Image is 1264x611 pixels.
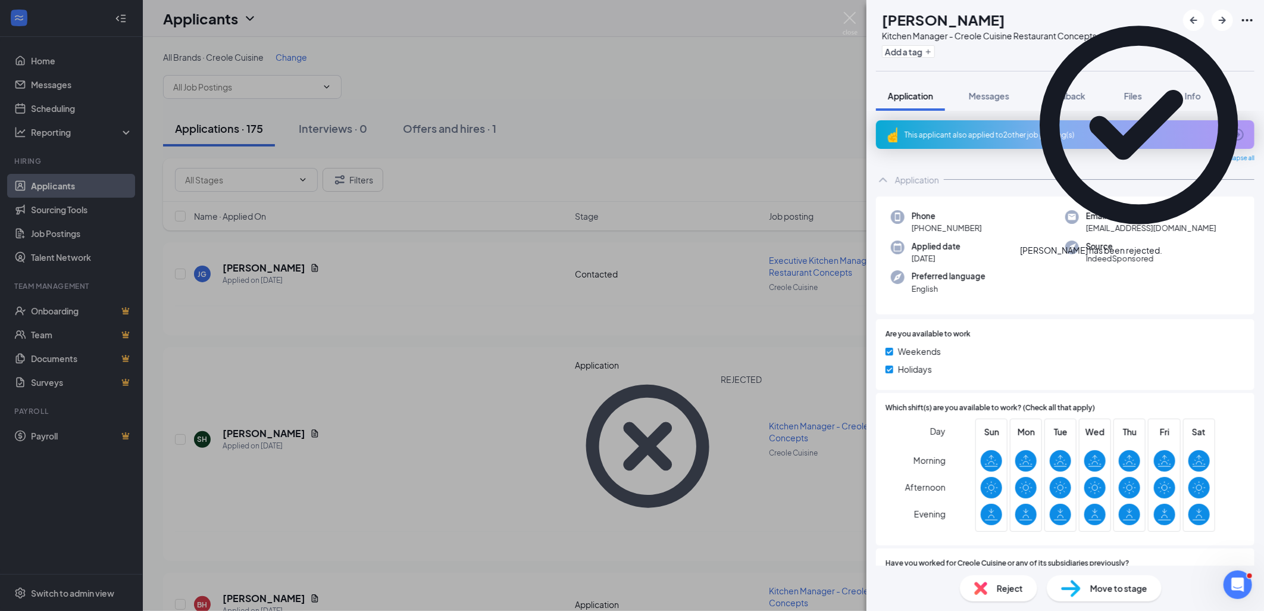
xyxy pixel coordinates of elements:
[912,270,985,282] span: Preferred language
[886,558,1130,569] span: Have you worked for Creole Cuisine or any of its subsidiaries previously?
[898,345,941,358] span: Weekends
[930,425,946,438] span: Day
[912,241,960,252] span: Applied date
[912,210,982,222] span: Phone
[981,425,1002,438] span: Sun
[886,403,1095,414] span: Which shift(s) are you available to work? (Check all that apply)
[1020,6,1258,244] svg: CheckmarkCircle
[1084,425,1106,438] span: Wed
[1188,425,1210,438] span: Sat
[912,252,960,264] span: [DATE]
[913,450,946,471] span: Morning
[1154,425,1175,438] span: Fri
[912,283,985,295] span: English
[895,174,939,186] div: Application
[997,582,1023,595] span: Reject
[1090,582,1147,595] span: Move to stage
[882,30,1162,42] div: Kitchen Manager - Creole Cuisine Restaurant Concepts at Creole Cuisine
[1050,425,1071,438] span: Tue
[1015,425,1037,438] span: Mon
[882,45,935,58] button: PlusAdd a tag
[1086,252,1154,264] span: IndeedSponsored
[1119,425,1140,438] span: Thu
[1020,244,1162,257] div: [PERSON_NAME] has been rejected.
[914,503,946,525] span: Evening
[969,91,1009,101] span: Messages
[905,476,946,498] span: Afternoon
[1224,571,1252,599] iframe: Intercom live chat
[905,130,1224,140] div: This applicant also applied to 2 other job posting(s)
[876,173,890,187] svg: ChevronUp
[925,48,932,55] svg: Plus
[882,10,1005,30] h1: [PERSON_NAME]
[886,329,971,340] span: Are you available to work
[912,222,982,234] span: [PHONE_NUMBER]
[898,363,932,376] span: Holidays
[888,91,933,101] span: Application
